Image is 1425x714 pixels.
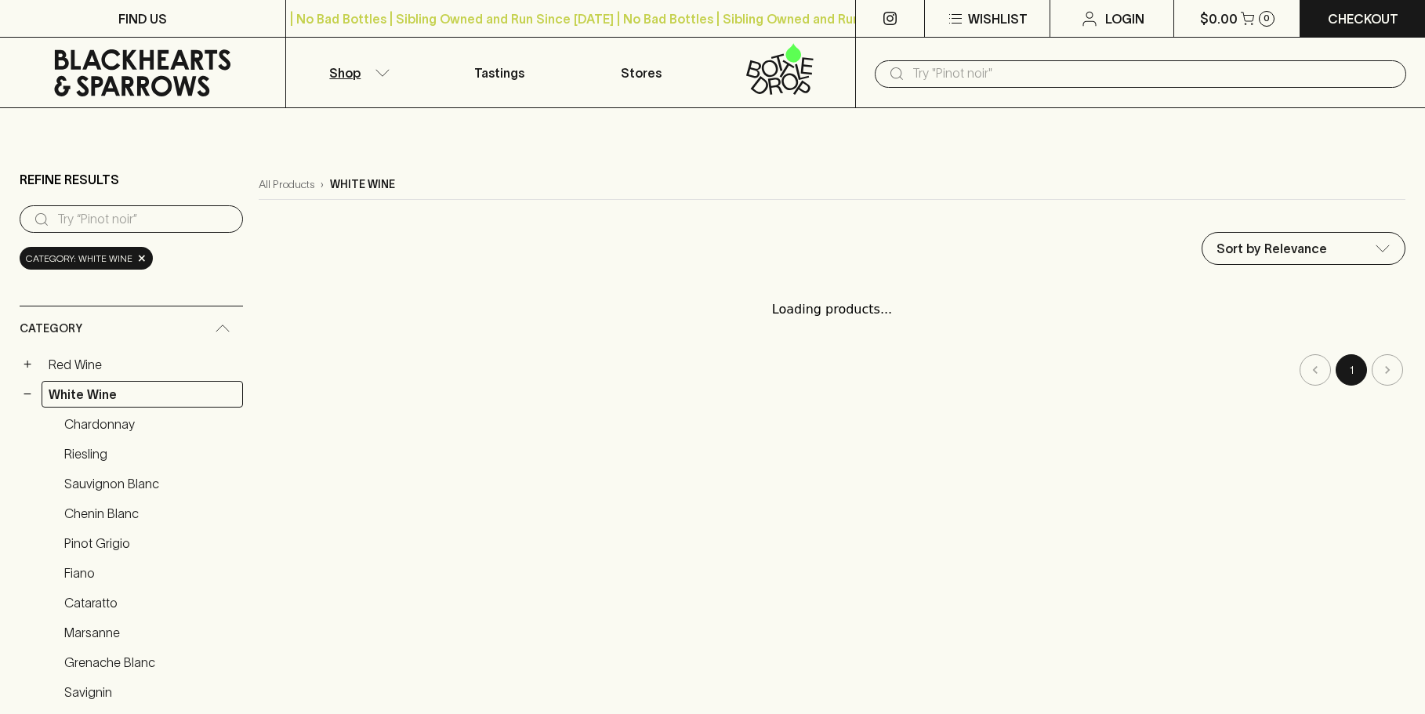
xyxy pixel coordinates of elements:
a: Stores [571,38,713,107]
a: Chenin Blanc [57,500,243,527]
button: page 1 [1336,354,1367,386]
p: Sort by Relevance [1217,239,1327,258]
a: Riesling [57,440,243,467]
a: Chardonnay [57,411,243,437]
p: $0.00 [1200,9,1238,28]
p: Checkout [1328,9,1398,28]
p: Wishlist [968,9,1028,28]
a: Fiano [57,560,243,586]
button: + [20,357,35,372]
input: Try “Pinot noir” [57,207,230,232]
a: Sauvignon Blanc [57,470,243,497]
button: − [20,386,35,402]
p: FIND US [118,9,167,28]
a: Red Wine [42,351,243,378]
a: Grenache Blanc [57,649,243,676]
a: All Products [259,176,314,193]
p: › [321,176,324,193]
p: Login [1105,9,1144,28]
a: Pinot Grigio [57,530,243,556]
p: Refine Results [20,170,119,189]
span: Category [20,319,82,339]
span: Category: white wine [26,251,132,266]
p: Stores [621,63,662,82]
div: Category [20,306,243,351]
div: Loading products... [259,285,1405,335]
a: White Wine [42,381,243,408]
span: × [137,250,147,266]
a: Tastings [428,38,571,107]
p: Shop [329,63,361,82]
button: Shop [286,38,429,107]
input: Try "Pinot noir" [912,61,1394,86]
a: Cataratto [57,589,243,616]
p: white wine [330,176,395,193]
div: Sort by Relevance [1202,233,1405,264]
a: Marsanne [57,619,243,646]
nav: pagination navigation [259,354,1405,386]
a: Savignin [57,679,243,705]
p: 0 [1264,14,1270,23]
p: Tastings [474,63,524,82]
